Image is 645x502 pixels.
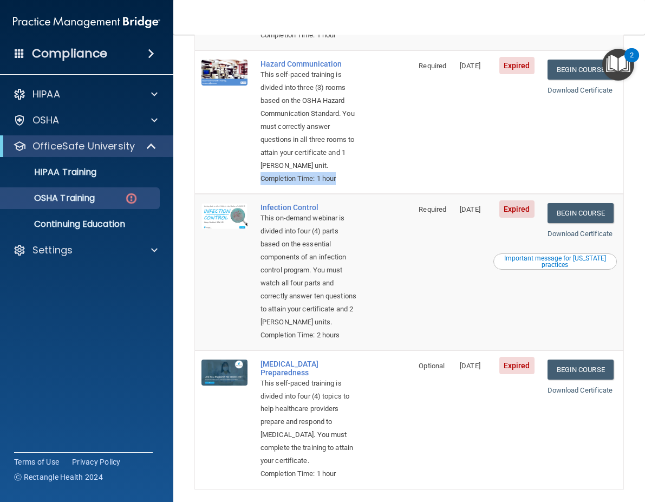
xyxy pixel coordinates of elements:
[499,57,535,74] span: Expired
[260,68,358,172] div: This self-paced training is divided into three (3) rooms based on the OSHA Hazard Communication S...
[460,62,480,70] span: [DATE]
[32,140,135,153] p: OfficeSafe University
[32,88,60,101] p: HIPAA
[7,193,95,204] p: OSHA Training
[7,167,96,178] p: HIPAA Training
[493,253,617,270] button: Read this if you are a dental practitioner in the state of CA
[419,62,446,70] span: Required
[32,244,73,257] p: Settings
[548,230,613,238] a: Download Certificate
[72,457,121,467] a: Privacy Policy
[7,219,155,230] p: Continuing Education
[499,200,535,218] span: Expired
[260,360,358,377] a: [MEDICAL_DATA] Preparedness
[13,11,160,33] img: PMB logo
[260,329,358,342] div: Completion Time: 2 hours
[499,357,535,374] span: Expired
[125,192,138,205] img: danger-circle.6113f641.png
[260,29,358,42] div: Completion Time: 1 hour
[260,203,358,212] a: Infection Control
[495,255,615,268] div: Important message for [US_STATE] practices
[419,205,446,213] span: Required
[260,172,358,185] div: Completion Time: 1 hour
[460,205,480,213] span: [DATE]
[260,467,358,480] div: Completion Time: 1 hour
[13,88,158,101] a: HIPAA
[548,360,614,380] a: Begin Course
[13,244,158,257] a: Settings
[260,212,358,329] div: This on-demand webinar is divided into four (4) parts based on the essential components of an inf...
[32,114,60,127] p: OSHA
[14,472,103,483] span: Ⓒ Rectangle Health 2024
[602,49,634,81] button: Open Resource Center, 2 new notifications
[13,114,158,127] a: OSHA
[260,377,358,468] div: This self-paced training is divided into four (4) topics to help healthcare providers prepare and...
[260,60,358,68] a: Hazard Communication
[548,386,613,394] a: Download Certificate
[32,46,107,61] h4: Compliance
[14,457,59,467] a: Terms of Use
[419,362,445,370] span: Optional
[630,55,634,69] div: 2
[13,140,157,153] a: OfficeSafe University
[548,203,614,223] a: Begin Course
[548,60,614,80] a: Begin Course
[460,362,480,370] span: [DATE]
[548,86,613,94] a: Download Certificate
